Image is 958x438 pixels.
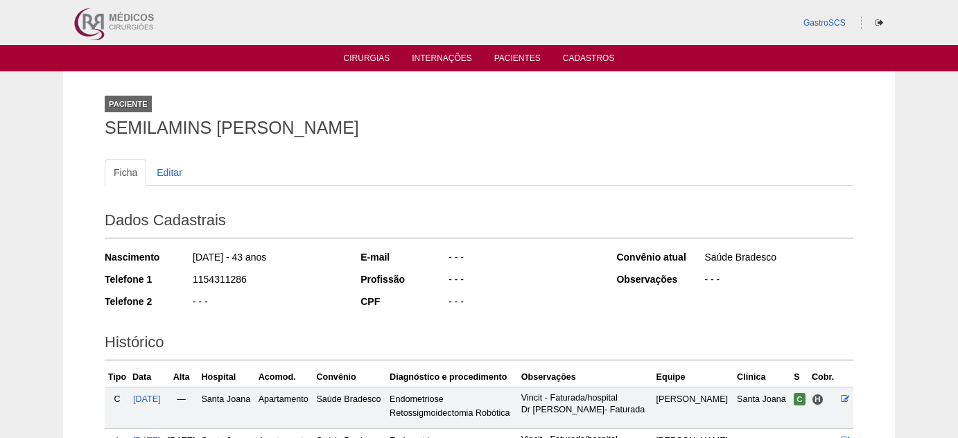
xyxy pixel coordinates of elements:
[447,250,598,268] div: - - -
[105,250,191,264] div: Nascimento
[876,19,883,27] i: Sair
[105,119,853,137] h1: SEMILAMINS [PERSON_NAME]
[494,53,541,67] a: Pacientes
[616,250,703,264] div: Convênio atual
[360,272,447,286] div: Profissão
[563,53,615,67] a: Cadastros
[791,367,809,387] th: S
[191,250,342,268] div: [DATE] - 43 anos
[519,367,654,387] th: Observações
[107,392,127,406] div: C
[521,392,651,416] p: Vincit - Faturada/hospital Dr [PERSON_NAME]- Faturada
[809,367,838,387] th: Cobr.
[360,250,447,264] div: E-mail
[812,394,824,405] span: Hospital
[387,387,519,428] td: Endometriose Retossigmoidectomia Robótica
[105,159,146,186] a: Ficha
[387,367,519,387] th: Diagnóstico e procedimento
[412,53,472,67] a: Internações
[734,367,791,387] th: Clínica
[133,394,161,404] a: [DATE]
[164,367,199,387] th: Alta
[794,393,805,405] span: Confirmada
[616,272,703,286] div: Observações
[703,272,853,290] div: - - -
[447,272,598,290] div: - - -
[654,367,735,387] th: Equipe
[360,295,447,308] div: CPF
[105,272,191,286] div: Telefone 1
[105,295,191,308] div: Telefone 2
[191,295,342,312] div: - - -
[447,295,598,312] div: - - -
[105,96,152,112] div: Paciente
[105,328,853,360] h2: Histórico
[130,367,164,387] th: Data
[198,367,255,387] th: Hospital
[703,250,853,268] div: Saúde Bradesco
[148,159,191,186] a: Editar
[191,272,342,290] div: 1154311286
[256,367,314,387] th: Acomod.
[734,387,791,428] td: Santa Joana
[313,387,387,428] td: Saúde Bradesco
[654,387,735,428] td: [PERSON_NAME]
[198,387,255,428] td: Santa Joana
[256,387,314,428] td: Apartamento
[344,53,390,67] a: Cirurgias
[164,387,199,428] td: —
[105,207,853,238] h2: Dados Cadastrais
[313,367,387,387] th: Convênio
[105,367,130,387] th: Tipo
[803,18,846,28] a: GastroSCS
